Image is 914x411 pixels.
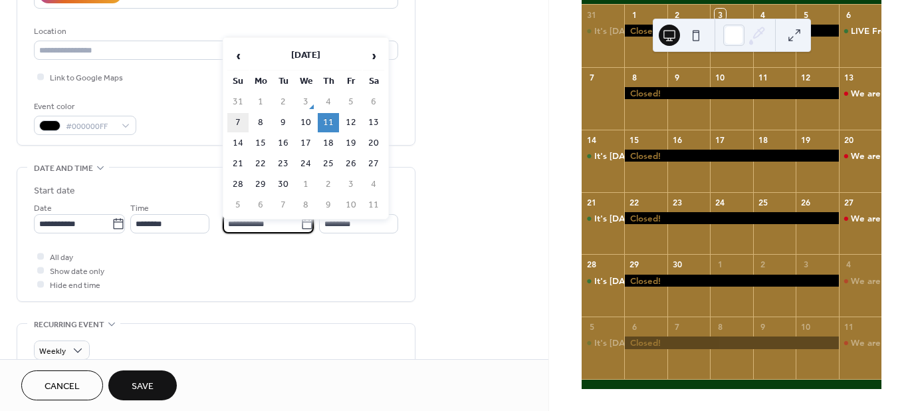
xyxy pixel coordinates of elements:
td: 3 [295,92,316,112]
td: 21 [227,154,249,174]
div: 24 [715,196,726,207]
div: 7 [671,321,683,333]
div: Closed! [624,275,838,287]
div: 3 [800,259,812,270]
th: Tu [273,72,294,91]
div: 18 [757,134,768,145]
div: We are OPEN this Saturday! [839,337,881,348]
div: 1 [629,9,640,20]
th: We [295,72,316,91]
button: Save [108,370,177,400]
td: 5 [227,196,249,215]
div: 15 [629,134,640,145]
span: Show date only [50,265,104,279]
div: It's Sunday Fun Day at BTV! [582,275,624,287]
span: All day [50,251,73,265]
span: Cancel [45,380,80,394]
div: We are OPEN this Saturday! [839,150,881,162]
div: Event color [34,100,134,114]
td: 11 [363,196,384,215]
div: 31 [586,9,598,20]
div: 28 [586,259,598,270]
div: 27 [843,196,854,207]
div: It's Sunday Fun Day at BTV! [582,212,624,224]
div: 8 [715,321,726,333]
td: 18 [318,134,339,153]
div: Closed! [624,25,838,37]
span: Save [132,380,154,394]
th: Th [318,72,339,91]
div: 8 [629,71,640,82]
div: 17 [715,134,726,145]
div: It's Sunday Fun Day at BTV! [582,337,624,348]
td: 8 [295,196,316,215]
div: 21 [586,196,598,207]
td: 30 [273,175,294,194]
div: It's Sunday Fun Day at BTV! [582,150,624,162]
div: 2 [671,9,683,20]
div: 25 [757,196,768,207]
div: 2 [757,259,768,270]
td: 13 [363,113,384,132]
div: 23 [671,196,683,207]
div: It's [DATE] Fun Day at BTV! [594,212,709,224]
td: 1 [295,175,316,194]
div: 7 [586,71,598,82]
div: 26 [800,196,812,207]
td: 24 [295,154,316,174]
div: It's [DATE] Fun Day at BTV! [594,150,709,162]
td: 5 [340,92,362,112]
div: 12 [800,71,812,82]
div: 1 [715,259,726,270]
td: 28 [227,175,249,194]
div: 30 [671,259,683,270]
th: [DATE] [250,42,362,70]
td: 6 [363,92,384,112]
div: It's [DATE] Fun Day at BTV! [594,275,709,287]
div: We are OPEN this Saturday! [839,87,881,99]
td: 16 [273,134,294,153]
td: 26 [340,154,362,174]
div: 5 [800,9,812,20]
td: 8 [250,113,271,132]
th: Su [227,72,249,91]
td: 4 [363,175,384,194]
div: 29 [629,259,640,270]
div: 10 [800,321,812,333]
div: It's Sunday Fun Day at BTV! [582,25,624,37]
div: 13 [843,71,854,82]
div: 6 [843,9,854,20]
td: 3 [340,175,362,194]
td: 11 [318,113,339,132]
div: 19 [800,134,812,145]
div: 5 [586,321,598,333]
div: 9 [757,321,768,333]
span: Link to Google Maps [50,71,123,85]
td: 10 [295,113,316,132]
span: Hide end time [50,279,100,293]
td: 29 [250,175,271,194]
td: 4 [318,92,339,112]
div: 11 [757,71,768,82]
td: 2 [273,92,294,112]
td: 7 [273,196,294,215]
div: 4 [843,259,854,270]
td: 31 [227,92,249,112]
td: 7 [227,113,249,132]
div: We are OPEN this Saturday! [839,212,881,224]
div: Start date [34,184,75,198]
th: Sa [363,72,384,91]
button: Cancel [21,370,103,400]
div: 11 [843,321,854,333]
div: Closed! [624,337,838,348]
td: 15 [250,134,271,153]
td: 25 [318,154,339,174]
div: 20 [843,134,854,145]
span: ‹ [228,43,248,69]
span: Date and time [34,162,93,176]
div: 9 [671,71,683,82]
div: 4 [757,9,768,20]
div: It's [DATE] Fun Day at BTV! [594,337,709,348]
td: 1 [250,92,271,112]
